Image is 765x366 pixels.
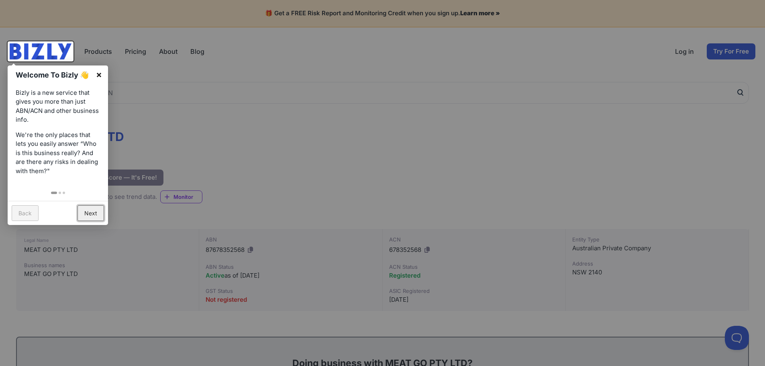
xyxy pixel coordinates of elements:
[78,205,104,221] a: Next
[12,205,39,221] a: Back
[90,65,108,84] a: ×
[16,88,100,125] p: Bizly is a new service that gives you more than just ABN/ACN and other business info.
[16,70,92,80] h1: Welcome To Bizly 👋
[16,131,100,176] p: We're the only places that lets you easily answer “Who is this business really? And are there any...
